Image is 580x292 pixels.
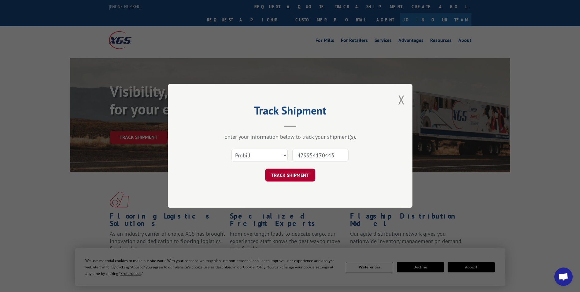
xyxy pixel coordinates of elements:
button: TRACK SHIPMENT [265,169,315,182]
div: Enter your information below to track your shipment(s). [198,133,382,140]
input: Number(s) [292,149,349,162]
button: Close modal [398,92,405,108]
h2: Track Shipment [198,106,382,118]
div: Open chat [554,268,573,286]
